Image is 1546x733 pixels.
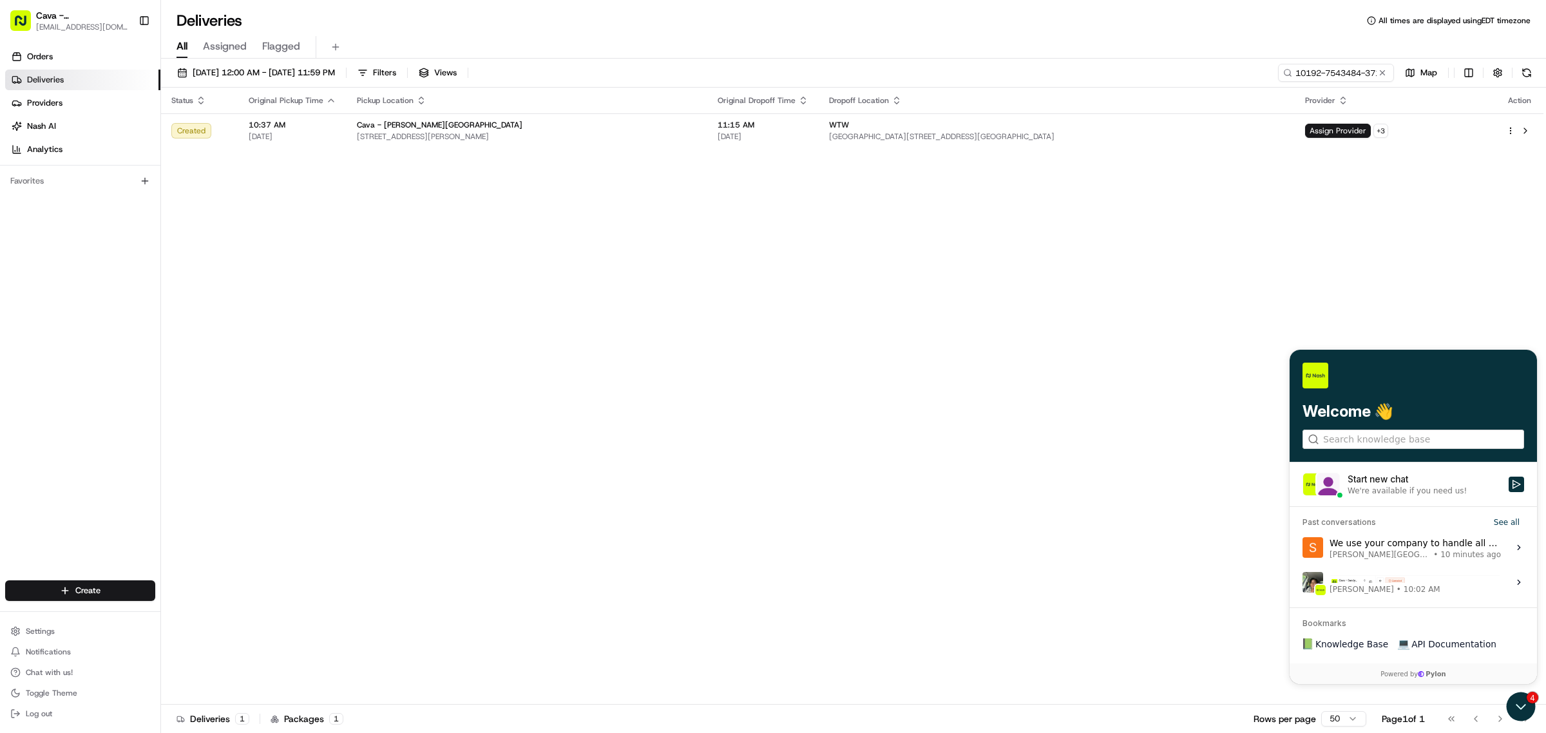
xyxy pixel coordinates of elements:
[5,580,155,601] button: Create
[5,70,160,90] a: Deliveries
[829,131,1285,142] span: [GEOGRAPHIC_DATA][STREET_ADDRESS][GEOGRAPHIC_DATA]
[373,67,396,79] span: Filters
[26,709,52,719] span: Log out
[5,705,155,723] button: Log out
[352,64,402,82] button: Filters
[5,622,155,640] button: Settings
[5,139,160,160] a: Analytics
[36,9,128,22] button: Cava - [PERSON_NAME][GEOGRAPHIC_DATA]
[27,74,64,86] span: Deliveries
[1379,15,1531,26] span: All times are displayed using EDT timezone
[1382,712,1425,725] div: Page 1 of 1
[5,5,133,36] button: Cava - [PERSON_NAME][GEOGRAPHIC_DATA][EMAIL_ADDRESS][DOMAIN_NAME]
[718,95,796,106] span: Original Dropoff Time
[357,95,414,106] span: Pickup Location
[27,97,62,109] span: Providers
[5,171,155,191] div: Favorites
[75,585,100,596] span: Create
[5,93,160,113] a: Providers
[829,95,889,106] span: Dropoff Location
[26,688,77,698] span: Toggle Theme
[26,667,73,678] span: Chat with us!
[5,643,155,661] button: Notifications
[262,39,300,54] span: Flagged
[829,120,849,130] span: WTW
[413,64,463,82] button: Views
[1290,350,1537,684] iframe: Customer support window
[26,647,71,657] span: Notifications
[27,51,53,62] span: Orders
[26,626,55,636] span: Settings
[193,67,335,79] span: [DATE] 12:00 AM - [DATE] 11:59 PM
[1518,64,1536,82] button: Refresh
[249,95,323,106] span: Original Pickup Time
[27,120,56,132] span: Nash AI
[1278,64,1394,82] input: Type to search
[357,131,697,142] span: [STREET_ADDRESS][PERSON_NAME]
[329,713,343,725] div: 1
[171,64,341,82] button: [DATE] 12:00 AM - [DATE] 11:59 PM
[249,131,336,142] span: [DATE]
[235,713,249,725] div: 1
[271,712,343,725] div: Packages
[5,663,155,681] button: Chat with us!
[1399,64,1443,82] button: Map
[1254,712,1316,725] p: Rows per page
[1305,124,1371,138] span: Assign Provider
[177,712,249,725] div: Deliveries
[1373,124,1388,138] button: +3
[27,144,62,155] span: Analytics
[1420,67,1437,79] span: Map
[1505,690,1540,725] iframe: Open customer support
[171,95,193,106] span: Status
[718,120,808,130] span: 11:15 AM
[36,22,128,32] button: [EMAIL_ADDRESS][DOMAIN_NAME]
[249,120,336,130] span: 10:37 AM
[5,116,160,137] a: Nash AI
[1506,95,1533,106] div: Action
[5,46,160,67] a: Orders
[177,10,242,31] h1: Deliveries
[203,39,247,54] span: Assigned
[177,39,187,54] span: All
[434,67,457,79] span: Views
[718,131,808,142] span: [DATE]
[1305,95,1335,106] span: Provider
[5,684,155,702] button: Toggle Theme
[357,120,522,130] span: Cava - [PERSON_NAME][GEOGRAPHIC_DATA]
